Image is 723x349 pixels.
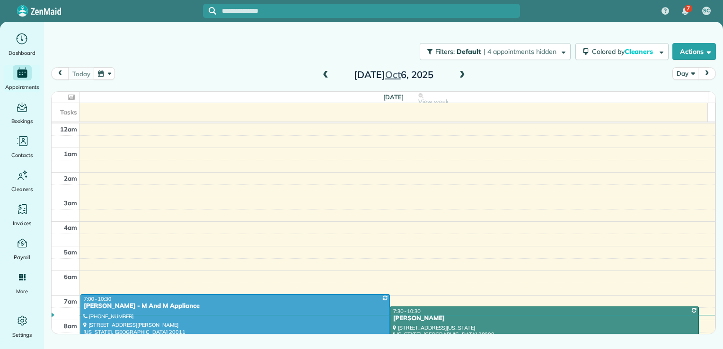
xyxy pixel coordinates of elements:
[13,218,32,228] span: Invoices
[698,67,716,80] button: next
[68,67,94,80] button: today
[64,199,77,207] span: 3am
[11,116,33,126] span: Bookings
[60,125,77,133] span: 12am
[12,330,32,340] span: Settings
[435,47,455,56] span: Filters:
[9,48,35,58] span: Dashboard
[4,236,40,262] a: Payroll
[335,70,453,80] h2: [DATE] 6, 2025
[83,302,387,310] div: [PERSON_NAME] - M And M Appliance
[5,82,39,92] span: Appointments
[393,308,421,314] span: 7:30 - 10:30
[11,150,33,160] span: Contacts
[672,43,716,60] button: Actions
[64,150,77,157] span: 1am
[4,313,40,340] a: Settings
[16,287,28,296] span: More
[4,201,40,228] a: Invoices
[420,43,571,60] button: Filters: Default | 4 appointments hidden
[60,108,77,116] span: Tasks
[11,184,33,194] span: Cleaners
[51,67,69,80] button: prev
[64,297,77,305] span: 7am
[484,47,556,56] span: | 4 appointments hidden
[4,133,40,160] a: Contacts
[672,67,698,80] button: Day
[64,322,77,330] span: 8am
[385,69,401,80] span: Oct
[64,273,77,280] span: 6am
[209,7,216,15] svg: Focus search
[418,98,449,105] span: View week
[592,47,656,56] span: Colored by
[625,47,655,56] span: Cleaners
[675,1,695,22] div: 7 unread notifications
[203,7,216,15] button: Focus search
[4,167,40,194] a: Cleaners
[457,47,482,56] span: Default
[415,43,571,60] a: Filters: Default | 4 appointments hidden
[4,31,40,58] a: Dashboard
[4,65,40,92] a: Appointments
[14,253,31,262] span: Payroll
[84,296,111,302] span: 7:00 - 10:30
[4,99,40,126] a: Bookings
[393,314,697,323] div: [PERSON_NAME]
[575,43,669,60] button: Colored byCleaners
[687,5,690,12] span: 7
[703,7,710,15] span: SC
[64,174,77,182] span: 2am
[383,93,404,101] span: [DATE]
[64,248,77,256] span: 5am
[64,224,77,231] span: 4am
